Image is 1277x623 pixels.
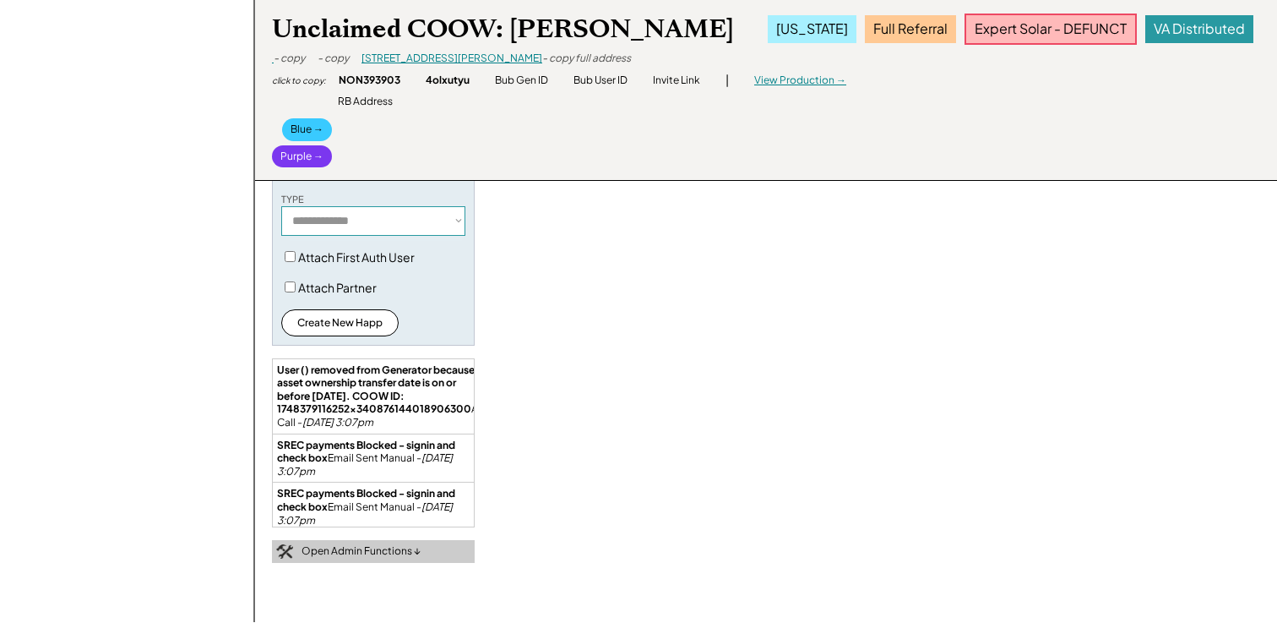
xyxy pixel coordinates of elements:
div: click to copy: [272,74,326,86]
button: Create New Happ [281,309,399,336]
div: Open Admin Functions ↓ [302,544,421,559]
div: - copy [318,52,349,66]
div: Expert Solar - DEFUNCT [965,14,1137,44]
img: tool-icon.png [276,544,293,560]
div: Bub Gen ID [495,74,548,88]
div: Unclaimed COOW: [PERSON_NAME] [272,13,734,46]
label: Attach First Auth User [298,249,415,265]
strong: SREC payments Blocked - signin and check box [277,487,457,513]
div: Email Sent Manual - [277,439,470,478]
div: RB Address [338,95,393,109]
div: | [725,72,729,89]
div: VA Distributed [1145,15,1253,42]
div: API Call - [277,363,487,429]
div: 4olxutyu [426,74,470,88]
div: Invite Link [653,74,700,88]
div: Full Referral [865,15,956,42]
em: [DATE] 3:07pm [277,451,454,478]
div: - copy [274,52,305,66]
em: [DATE] 3:07pm [302,416,373,429]
div: Purple → [272,145,332,168]
strong: User () removed from Generator because asset ownership transfer date is on or before [DATE]. COOW... [277,363,476,416]
strong: SREC payments Blocked - signin and check box [277,439,457,465]
div: - copy full address [542,52,631,66]
div: Email Sent Manual - [277,487,470,527]
div: TYPE [281,193,304,205]
div: Bub User ID [573,74,628,88]
div: Blue → [282,118,332,141]
div: NON393903 [339,74,400,88]
a: [STREET_ADDRESS][PERSON_NAME] [361,52,542,64]
em: [DATE] 3:07pm [277,500,454,527]
div: View Production → [754,74,846,88]
label: Attach Partner [298,280,377,295]
div: [US_STATE] [768,15,856,42]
